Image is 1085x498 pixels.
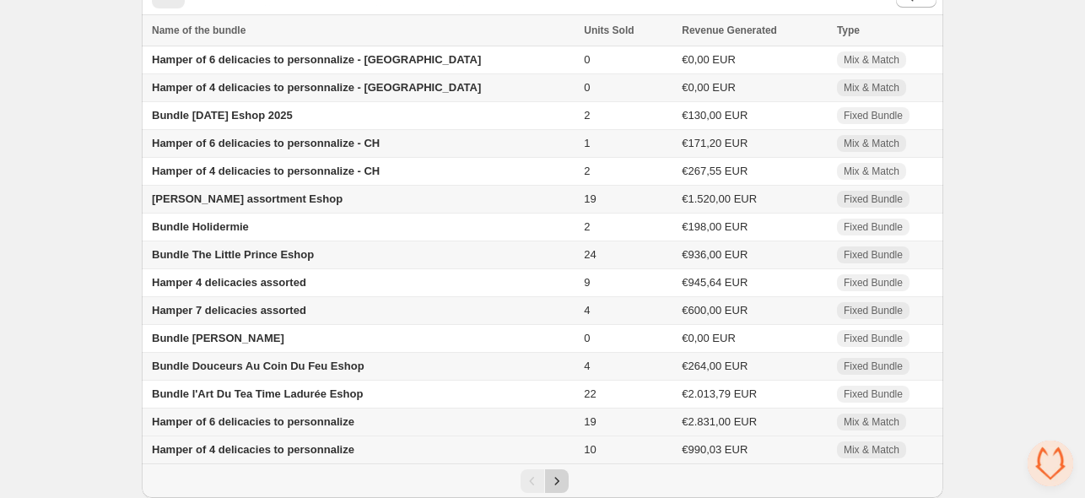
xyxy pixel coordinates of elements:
span: Mix & Match [844,165,899,178]
span: Bundle Douceurs Au Coin Du Feu Eshop [152,360,364,372]
span: Fixed Bundle [844,192,903,206]
span: 0 [584,53,590,66]
span: 2 [584,109,590,122]
div: Type [837,22,933,39]
span: Fixed Bundle [844,332,903,345]
span: Mix & Match [844,137,899,150]
span: 4 [584,360,590,372]
span: €936,00 EUR [682,248,748,261]
span: €2.831,00 EUR [682,415,757,428]
span: 19 [584,192,596,205]
span: Fixed Bundle [844,387,903,401]
span: Hamper of 6 delicacies to personnalize - [GEOGRAPHIC_DATA] [152,53,481,66]
span: Bundle [DATE] Eshop 2025 [152,109,293,122]
span: Units Sold [584,22,634,39]
span: Fixed Bundle [844,220,903,234]
span: Fixed Bundle [844,109,903,122]
span: Fixed Bundle [844,360,903,373]
span: Hamper of 6 delicacies to personnalize [152,415,354,428]
span: 4 [584,304,590,317]
span: €600,00 EUR [682,304,748,317]
span: Bundle [PERSON_NAME] [152,332,284,344]
nav: Pagination [142,463,943,498]
span: €0,00 EUR [682,81,736,94]
button: Units Sold [584,22,650,39]
span: €1.520,00 EUR [682,192,757,205]
span: Bundle l'Art Du Tea Time Ladurée Eshop [152,387,363,400]
span: Fixed Bundle [844,276,903,290]
span: 1 [584,137,590,149]
span: 0 [584,332,590,344]
button: Next [545,469,569,493]
span: Mix & Match [844,443,899,457]
span: Hamper of 4 delicacies to personnalize - [GEOGRAPHIC_DATA] [152,81,481,94]
span: Mix & Match [844,415,899,429]
span: Hamper 7 delicacies assorted [152,304,306,317]
span: 10 [584,443,596,456]
span: Hamper of 4 delicacies to personnalize [152,443,354,456]
span: €198,00 EUR [682,220,748,233]
span: 22 [584,387,596,400]
span: 9 [584,276,590,289]
span: 19 [584,415,596,428]
span: €130,00 EUR [682,109,748,122]
span: 2 [584,165,590,177]
span: Fixed Bundle [844,248,903,262]
span: €990,03 EUR [682,443,748,456]
span: €267,55 EUR [682,165,748,177]
span: 2 [584,220,590,233]
span: Mix & Match [844,81,899,95]
span: Bundle Holidermie [152,220,249,233]
span: €264,00 EUR [682,360,748,372]
span: €171,20 EUR [682,137,748,149]
span: Hamper of 6 delicacies to personnalize - CH [152,137,380,149]
span: €0,00 EUR [682,332,736,344]
span: Revenue Generated [682,22,777,39]
span: 24 [584,248,596,261]
span: Bundle The Little Prince Eshop [152,248,314,261]
div: Name of the bundle [152,22,574,39]
span: [PERSON_NAME] assortment Eshop [152,192,343,205]
span: Fixed Bundle [844,304,903,317]
span: €2.013,79 EUR [682,387,757,400]
span: Hamper 4 delicacies assorted [152,276,306,289]
button: Revenue Generated [682,22,794,39]
span: 0 [584,81,590,94]
span: €0,00 EUR [682,53,736,66]
div: Ouvrir le chat [1028,441,1073,486]
span: €945,64 EUR [682,276,748,289]
span: Mix & Match [844,53,899,67]
span: Hamper of 4 delicacies to personnalize - CH [152,165,380,177]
